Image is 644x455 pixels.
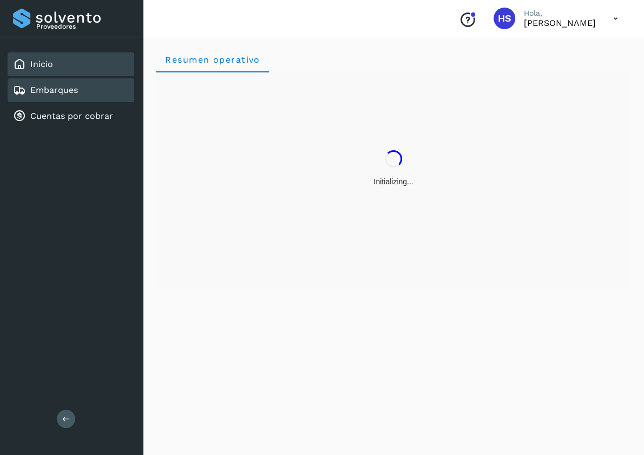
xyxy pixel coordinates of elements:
a: Cuentas por cobrar [30,111,113,121]
a: Inicio [30,59,53,69]
p: Proveedores [36,23,130,30]
div: Embarques [8,78,134,102]
div: Cuentas por cobrar [8,104,134,128]
p: Hola, [524,9,596,18]
p: Hermilo Salazar Rodriguez [524,18,596,28]
a: Embarques [30,85,78,95]
div: Inicio [8,52,134,76]
span: Resumen operativo [165,55,260,65]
